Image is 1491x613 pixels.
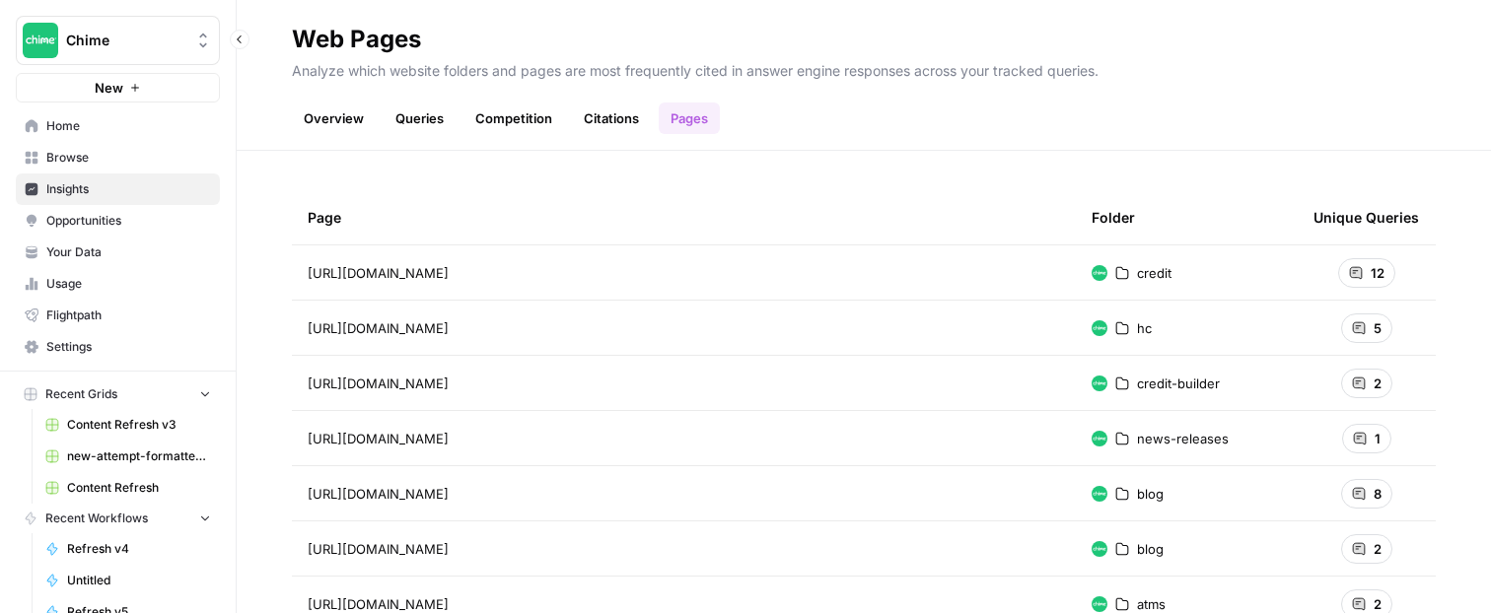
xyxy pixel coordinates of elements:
[16,379,220,409] button: Recent Grids
[659,102,720,134] a: Pages
[1092,486,1107,502] img: mhv33baw7plipcpp00rsngv1nu95
[1092,190,1135,244] div: Folder
[46,149,211,167] span: Browse
[36,533,220,565] a: Refresh v4
[16,504,220,533] button: Recent Workflows
[46,243,211,261] span: Your Data
[16,300,220,331] a: Flightpath
[67,416,211,434] span: Content Refresh v3
[16,268,220,300] a: Usage
[1137,318,1152,338] span: hc
[67,572,211,589] span: Untitled
[67,479,211,497] span: Content Refresh
[16,331,220,363] a: Settings
[16,205,220,237] a: Opportunities
[1137,263,1171,283] span: credit
[46,180,211,198] span: Insights
[36,565,220,596] a: Untitled
[308,374,449,393] span: [URL][DOMAIN_NAME]
[1137,429,1229,448] span: news-releases
[16,173,220,205] a: Insights
[308,263,449,283] span: [URL][DOMAIN_NAME]
[36,409,220,441] a: Content Refresh v3
[1092,596,1107,612] img: mhv33baw7plipcpp00rsngv1nu95
[308,318,449,338] span: [URL][DOMAIN_NAME]
[1371,263,1384,283] span: 12
[46,212,211,230] span: Opportunities
[46,275,211,293] span: Usage
[463,102,564,134] a: Competition
[67,540,211,558] span: Refresh v4
[308,484,449,504] span: [URL][DOMAIN_NAME]
[292,24,421,55] div: Web Pages
[67,447,211,465] span: new-attempt-formatted.csv
[1092,375,1107,391] img: mhv33baw7plipcpp00rsngv1nu95
[36,472,220,504] a: Content Refresh
[46,306,211,324] span: Flightpath
[1374,539,1382,559] span: 2
[16,110,220,142] a: Home
[16,142,220,173] a: Browse
[16,16,220,65] button: Workspace: Chime
[1313,190,1419,244] div: Unique Queries
[1137,484,1164,504] span: blog
[1092,320,1107,336] img: mhv33baw7plipcpp00rsngv1nu95
[16,73,220,102] button: New
[1092,541,1107,557] img: mhv33baw7plipcpp00rsngv1nu95
[46,338,211,356] span: Settings
[572,102,651,134] a: Citations
[1374,484,1382,504] span: 8
[95,78,123,98] span: New
[308,429,449,448] span: [URL][DOMAIN_NAME]
[46,117,211,135] span: Home
[45,510,148,527] span: Recent Workflows
[1375,429,1381,448] span: 1
[292,55,1436,81] p: Analyze which website folders and pages are most frequently cited in answer engine responses acro...
[384,102,456,134] a: Queries
[292,102,376,134] a: Overview
[1092,265,1107,281] img: mhv33baw7plipcpp00rsngv1nu95
[36,441,220,472] a: new-attempt-formatted.csv
[66,31,185,50] span: Chime
[1137,374,1220,393] span: credit-builder
[1092,431,1107,446] img: mhv33baw7plipcpp00rsngv1nu95
[308,539,449,559] span: [URL][DOMAIN_NAME]
[1374,318,1382,338] span: 5
[16,237,220,268] a: Your Data
[308,190,1060,244] div: Page
[23,23,58,58] img: Chime Logo
[1374,374,1382,393] span: 2
[45,385,117,403] span: Recent Grids
[1137,539,1164,559] span: blog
